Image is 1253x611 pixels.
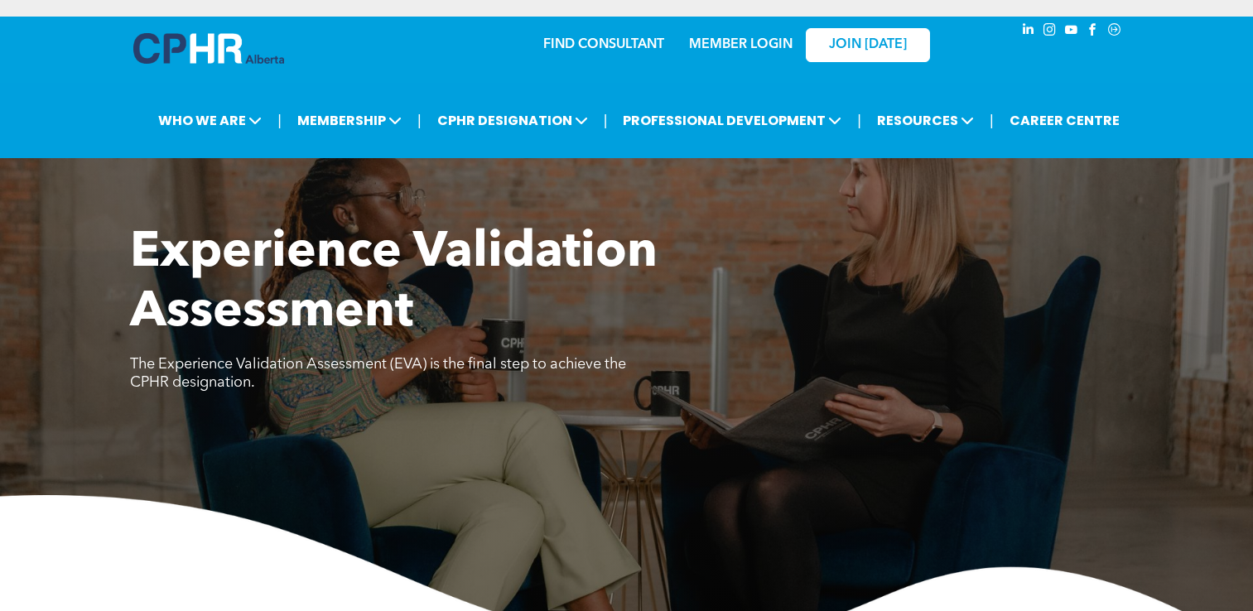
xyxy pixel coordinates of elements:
li: | [857,103,861,137]
span: CPHR DESIGNATION [432,105,593,136]
img: A blue and white logo for cp alberta [133,33,284,64]
a: FIND CONSULTANT [543,38,664,51]
a: CAREER CENTRE [1005,105,1125,136]
a: JOIN [DATE] [806,28,930,62]
li: | [604,103,608,137]
span: PROFESSIONAL DEVELOPMENT [618,105,846,136]
li: | [990,103,994,137]
a: youtube [1063,21,1081,43]
li: | [277,103,282,137]
span: The Experience Validation Assessment (EVA) is the final step to achieve the CPHR designation. [130,357,626,390]
a: linkedin [1019,21,1038,43]
a: Social network [1106,21,1124,43]
span: WHO WE ARE [153,105,267,136]
span: Experience Validation Assessment [130,229,658,338]
span: JOIN [DATE] [829,37,907,53]
span: MEMBERSHIP [292,105,407,136]
span: RESOURCES [872,105,979,136]
a: facebook [1084,21,1102,43]
a: MEMBER LOGIN [689,38,793,51]
li: | [417,103,422,137]
a: instagram [1041,21,1059,43]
